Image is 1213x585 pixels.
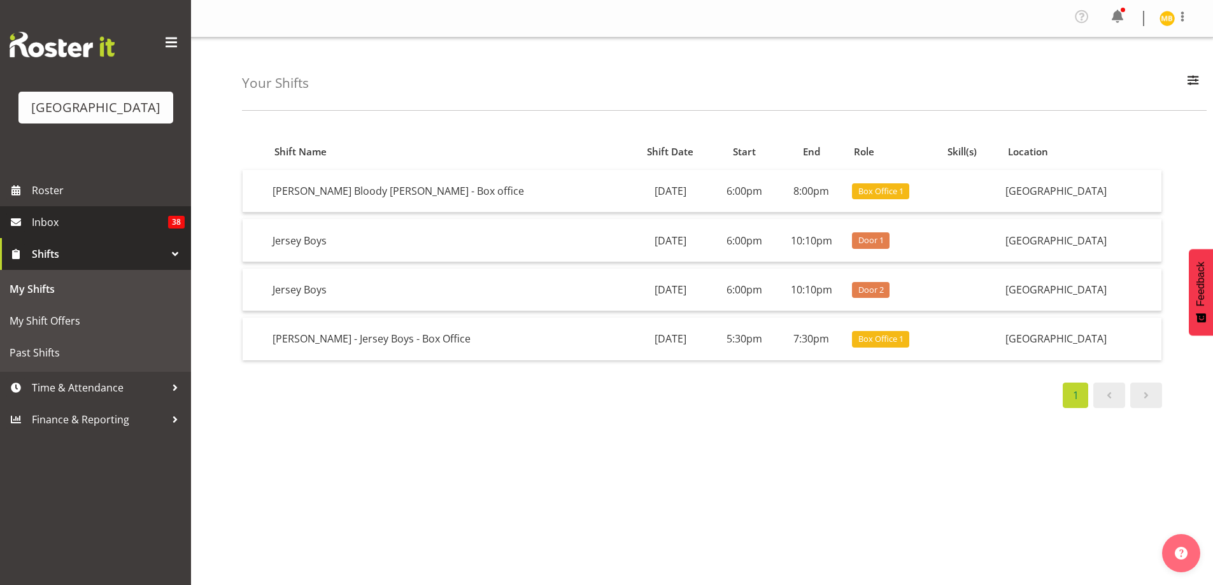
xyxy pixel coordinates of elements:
[776,269,847,311] td: 10:10pm
[1000,269,1161,311] td: [GEOGRAPHIC_DATA]
[776,318,847,360] td: 7:30pm
[720,144,769,159] div: Start
[31,98,160,117] div: [GEOGRAPHIC_DATA]
[776,170,847,213] td: 8:00pm
[3,273,188,305] a: My Shifts
[1180,69,1207,97] button: Filter Employees
[267,318,628,360] td: [PERSON_NAME] - Jersey Boys - Box Office
[168,216,185,229] span: 38
[628,219,713,262] td: [DATE]
[776,219,847,262] td: 10:10pm
[3,305,188,337] a: My Shift Offers
[267,269,628,311] td: Jersey Boys
[854,144,933,159] div: Role
[858,333,904,345] span: Box Office 1
[1175,547,1188,560] img: help-xxl-2.png
[713,318,776,360] td: 5:30pm
[274,144,621,159] div: Shift Name
[242,76,309,90] h4: Your Shifts
[628,318,713,360] td: [DATE]
[10,32,115,57] img: Rosterit website logo
[783,144,840,159] div: End
[32,181,185,200] span: Roster
[713,170,776,213] td: 6:00pm
[635,144,705,159] div: Shift Date
[628,170,713,213] td: [DATE]
[10,343,181,362] span: Past Shifts
[32,244,166,264] span: Shifts
[32,378,166,397] span: Time & Attendance
[10,279,181,299] span: My Shifts
[628,269,713,311] td: [DATE]
[3,337,188,369] a: Past Shifts
[267,219,628,262] td: Jersey Boys
[858,185,904,197] span: Box Office 1
[10,311,181,330] span: My Shift Offers
[1008,144,1154,159] div: Location
[267,170,628,213] td: [PERSON_NAME] Bloody [PERSON_NAME] - Box office
[1195,262,1207,306] span: Feedback
[713,219,776,262] td: 6:00pm
[32,410,166,429] span: Finance & Reporting
[858,284,884,296] span: Door 2
[713,269,776,311] td: 6:00pm
[858,234,884,246] span: Door 1
[1000,318,1161,360] td: [GEOGRAPHIC_DATA]
[947,144,993,159] div: Skill(s)
[1160,11,1175,26] img: michelle-bradbury9520.jpg
[32,213,168,232] span: Inbox
[1000,170,1161,213] td: [GEOGRAPHIC_DATA]
[1000,219,1161,262] td: [GEOGRAPHIC_DATA]
[1189,249,1213,335] button: Feedback - Show survey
